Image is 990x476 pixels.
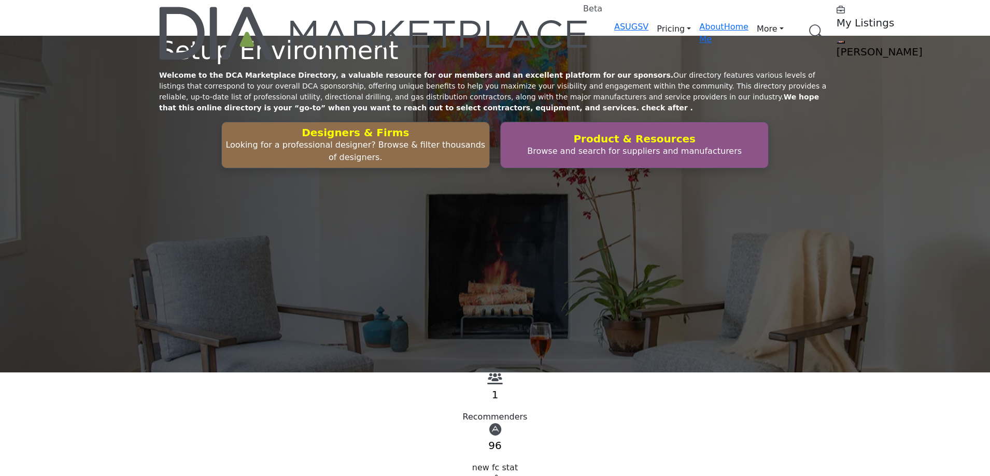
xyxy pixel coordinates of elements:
[614,22,648,32] a: ASUGSV
[504,145,765,157] p: Browse and search for suppliers and manufacturers
[488,439,501,452] a: 96
[798,18,830,46] a: Search
[159,93,819,112] strong: We hope that this online directory is your “go-to” when you want to reach out to select contracto...
[159,411,831,423] div: Recommenders
[748,21,792,37] a: More
[837,40,845,44] button: Show hide supplier dropdown
[221,122,490,168] button: Designers & Firms Looking for a professional designer? Browse & filter thousands of designers.
[724,22,748,32] a: Home
[837,46,966,58] h5: [PERSON_NAME]
[159,7,589,60] a: Beta
[225,126,486,139] h2: Designers & Firms
[648,21,699,37] a: Pricing
[699,22,724,44] a: About Me
[487,376,503,385] a: View Recommenders
[837,17,966,29] h5: My Listings
[500,122,769,168] button: Product & Resources Browse and search for suppliers and manufacturers
[504,133,765,145] h2: Product & Resources
[159,461,831,474] div: new fc stat
[159,70,831,113] p: Our directory features various levels of listings that correspond to your overall DCA sponsorship...
[583,4,602,13] h6: Beta
[837,4,966,29] div: My Listings
[492,388,499,401] a: 1
[225,139,486,164] p: Looking for a professional designer? Browse & filter thousands of designers.
[159,71,673,79] strong: Welcome to the DCA Marketplace Directory, a valuable resource for our members and an excellent pl...
[159,7,589,60] img: Site Logo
